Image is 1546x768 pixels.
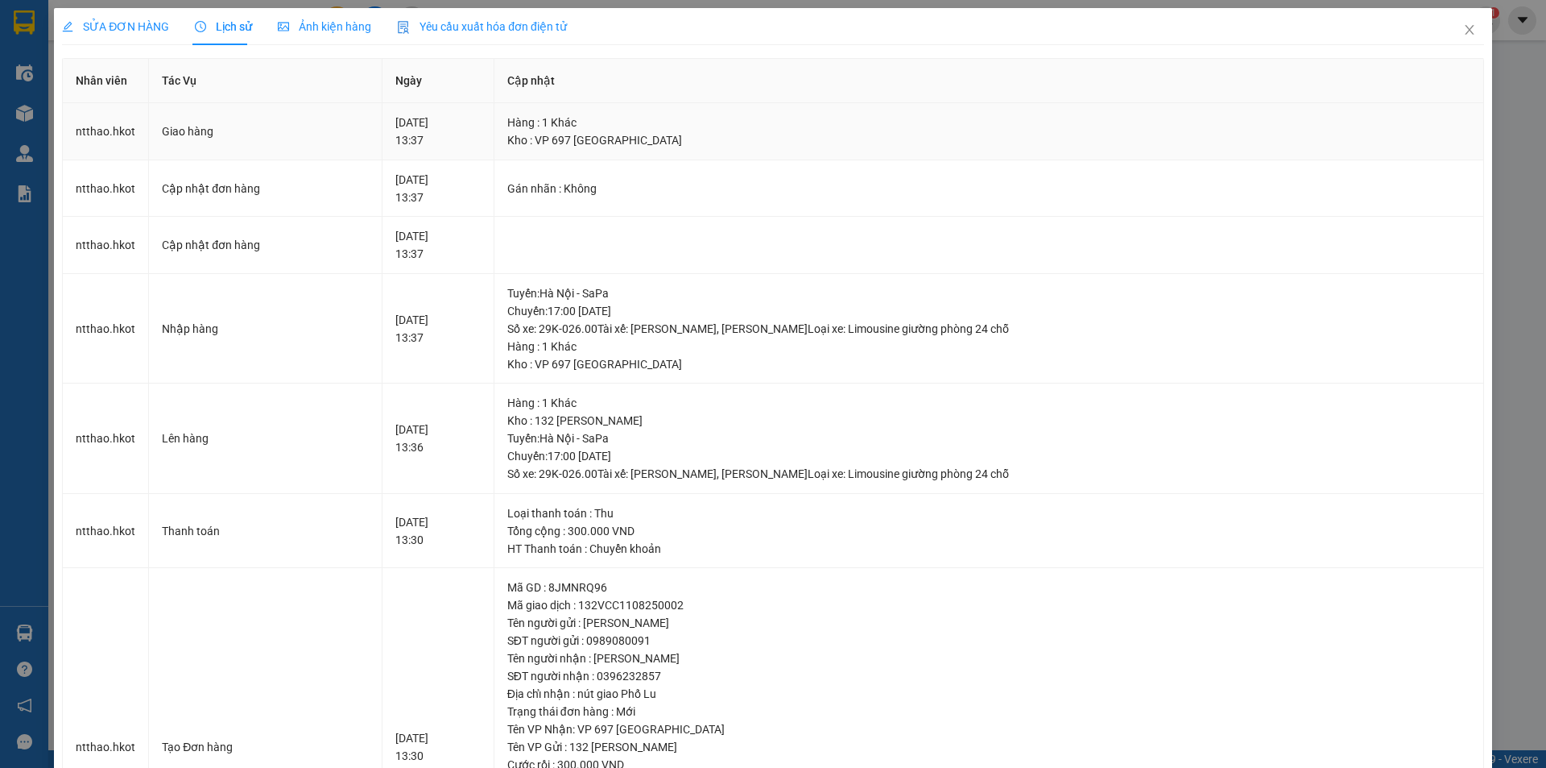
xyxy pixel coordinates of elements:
th: Tác Vụ [149,59,382,103]
button: Close [1447,8,1492,53]
div: Cập nhật đơn hàng [162,180,369,197]
div: Tên VP Nhận: VP 697 [GEOGRAPHIC_DATA] [507,720,1470,738]
div: Loại thanh toán : Thu [507,504,1470,522]
div: Tạo Đơn hàng [162,738,369,756]
td: ntthao.hkot [63,103,149,160]
div: Hàng : 1 Khác [507,114,1470,131]
div: Kho : VP 697 [GEOGRAPHIC_DATA] [507,355,1470,373]
div: Địa chỉ nhận : nút giao Phố Lu [507,685,1470,703]
div: Hàng : 1 Khác [507,338,1470,355]
span: Lịch sử [195,20,252,33]
span: clock-circle [195,21,206,32]
div: Nhập hàng [162,320,369,338]
div: Tên VP Gửi : 132 [PERSON_NAME] [507,738,1470,756]
div: [DATE] 13:37 [395,171,481,206]
span: Yêu cầu xuất hóa đơn điện tử [397,20,567,33]
div: Kho : VP 697 [GEOGRAPHIC_DATA] [507,131,1470,149]
span: close [1463,23,1476,36]
th: Cập nhật [494,59,1484,103]
div: [DATE] 13:30 [395,513,481,549]
div: [DATE] 13:36 [395,421,481,456]
div: Giao hàng [162,122,369,140]
div: Tuyến : Hà Nội - SaPa Chuyến: 17:00 [DATE] Số xe: 29K-026.00 Tài xế: [PERSON_NAME], [PERSON_NAME]... [507,284,1470,338]
div: Cập nhật đơn hàng [162,236,369,254]
div: Tổng cộng : 300.000 VND [507,522,1470,540]
div: Gán nhãn : Không [507,180,1470,197]
div: [DATE] 13:37 [395,311,481,347]
td: ntthao.hkot [63,274,149,384]
td: ntthao.hkot [63,384,149,494]
div: Trạng thái đơn hàng : Mới [507,703,1470,720]
div: Thanh toán [162,522,369,540]
div: Tên người gửi : [PERSON_NAME] [507,614,1470,632]
span: Ảnh kiện hàng [278,20,371,33]
span: SỬA ĐƠN HÀNG [62,20,169,33]
div: [DATE] 13:30 [395,729,481,765]
div: Hàng : 1 Khác [507,394,1470,412]
div: HT Thanh toán : Chuyển khoản [507,540,1470,558]
th: Nhân viên [63,59,149,103]
th: Ngày [382,59,494,103]
div: Mã GD : 8JMNRQ96 [507,579,1470,596]
div: Tên người nhận : [PERSON_NAME] [507,650,1470,667]
div: [DATE] 13:37 [395,227,481,263]
td: ntthao.hkot [63,494,149,569]
td: ntthao.hkot [63,217,149,274]
span: picture [278,21,289,32]
div: Kho : 132 [PERSON_NAME] [507,412,1470,430]
div: SĐT người nhận : 0396232857 [507,667,1470,685]
img: icon [397,21,410,34]
div: [DATE] 13:37 [395,114,481,149]
span: edit [62,21,73,32]
div: Tuyến : Hà Nội - SaPa Chuyến: 17:00 [DATE] Số xe: 29K-026.00 Tài xế: [PERSON_NAME], [PERSON_NAME]... [507,430,1470,483]
td: ntthao.hkot [63,160,149,218]
div: Mã giao dịch : 132VCC1108250002 [507,596,1470,614]
div: SĐT người gửi : 0989080091 [507,632,1470,650]
div: Lên hàng [162,430,369,447]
